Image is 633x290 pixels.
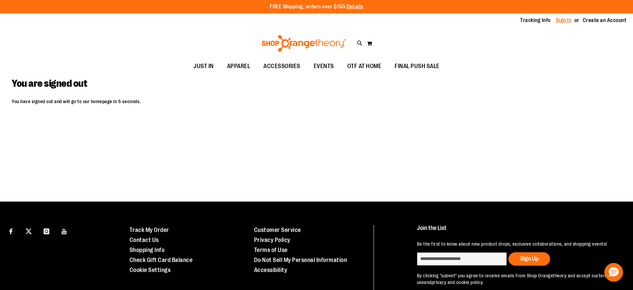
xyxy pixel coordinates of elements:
a: Visit our Youtube page [59,225,70,237]
a: Details [347,4,363,10]
a: Do Not Sell My Personal Information [254,257,347,263]
span: EVENTS [314,59,334,74]
a: Tracking Info [520,17,551,24]
a: JUST IN [187,59,220,74]
a: ACCESSORIES [257,59,307,74]
input: enter email [417,252,507,266]
a: EVENTS [307,59,341,74]
a: Sign In [556,17,572,24]
span: ACCESSORIES [263,59,300,74]
a: Track My Order [130,227,169,233]
a: FINAL PUSH SALE [388,59,446,74]
a: Terms of Use [254,247,288,253]
a: Create an Account [583,17,627,24]
a: Visit our Facebook page [5,225,17,237]
span: FINAL PUSH SALE [395,59,440,74]
a: Shopping Info [130,247,165,253]
p: FREE Shipping, orders over $150. [270,3,363,11]
a: Accessibility [254,267,287,273]
a: Privacy Policy [254,237,290,243]
span: Sign Up [520,255,538,262]
img: Shop Orangetheory [261,35,347,52]
h4: Join the List [417,225,618,237]
p: Be the first to know about new product drops, exclusive collaborations, and shopping events! [417,241,618,247]
a: Customer Service [254,227,301,233]
p: By clicking "submit" you agree to receive emails from Shop Orangetheory and accept our and [417,272,618,286]
a: Cookie Settings [130,267,171,273]
a: OTF AT HOME [341,59,388,74]
a: privacy and cookie policy. [432,280,483,285]
a: Contact Us [130,237,159,243]
a: Visit our X page [23,225,35,237]
button: Hello, have a question? Let’s chat. [604,263,623,282]
a: APPAREL [220,59,257,74]
img: Twitter [26,228,32,234]
span: APPAREL [227,59,250,74]
span: You are signed out [12,78,87,89]
span: OTF AT HOME [347,59,382,74]
a: terms of use [417,273,616,285]
span: JUST IN [193,59,214,74]
a: Check Gift Card Balance [130,257,193,263]
button: Sign Up [508,252,550,266]
a: Visit our Instagram page [41,225,52,237]
p: You have signed out and will go to our homepage in 5 seconds. [12,98,621,105]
